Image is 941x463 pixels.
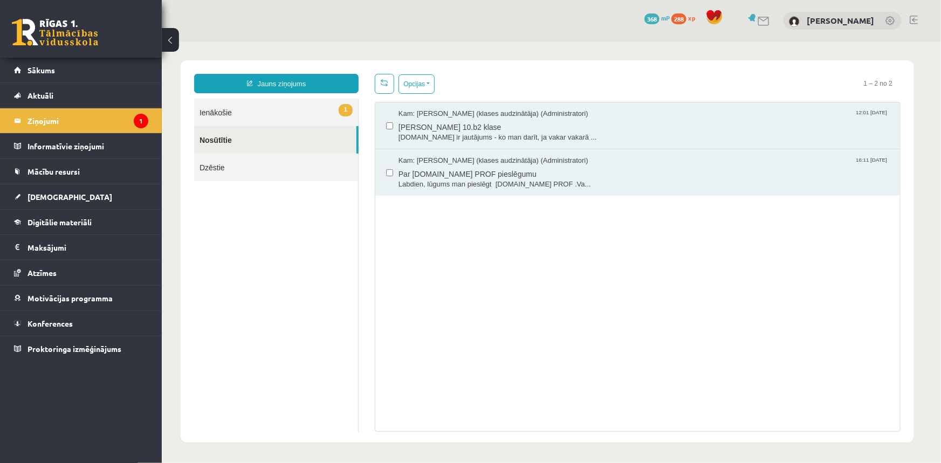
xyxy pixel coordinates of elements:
[32,112,196,140] a: Dzēstie
[32,32,197,52] a: Jauns ziņojums
[237,78,727,91] span: [PERSON_NAME] 10.b2 klase
[32,85,195,112] a: Nosūtītie
[14,83,148,108] a: Aktuāli
[688,13,695,22] span: xp
[28,167,80,176] span: Mācību resursi
[14,184,148,209] a: [DEMOGRAPHIC_DATA]
[14,286,148,310] a: Motivācijas programma
[28,235,148,260] legend: Maksājumi
[692,67,727,75] span: 12:01 [DATE]
[14,210,148,234] a: Digitālie materiāli
[694,32,739,52] span: 1 – 2 no 2
[661,13,670,22] span: mP
[32,57,196,85] a: 1Ienākošie
[28,108,148,133] legend: Ziņojumi
[14,235,148,260] a: Maksājumi
[28,192,112,202] span: [DEMOGRAPHIC_DATA]
[28,91,53,100] span: Aktuāli
[14,336,148,361] a: Proktoringa izmēģinājums
[12,19,98,46] a: Rīgas 1. Tālmācības vidusskola
[644,13,670,22] a: 368 mP
[671,13,686,24] span: 288
[28,217,92,227] span: Digitālie materiāli
[14,159,148,184] a: Mācību resursi
[28,134,148,158] legend: Informatīvie ziņojumi
[692,114,727,122] span: 16:11 [DATE]
[28,344,121,354] span: Proktoringa izmēģinājums
[134,114,148,128] i: 1
[671,13,700,22] a: 288 xp
[237,67,427,78] span: Kam: [PERSON_NAME] (klases audzinātāja) (Administratori)
[237,91,727,101] span: [DOMAIN_NAME] ir jautājums - ko man darīt, ja vakar vakarā ...
[644,13,660,24] span: 368
[28,319,73,328] span: Konferences
[14,108,148,133] a: Ziņojumi1
[237,114,727,148] a: Kam: [PERSON_NAME] (klases audzinātāja) (Administratori) 16:11 [DATE] Par [DOMAIN_NAME] PROF pies...
[807,15,874,26] a: [PERSON_NAME]
[14,260,148,285] a: Atzīmes
[14,58,148,82] a: Sākums
[28,293,113,303] span: Motivācijas programma
[237,138,727,148] span: Labdien, lūgums man pieslēgt [DOMAIN_NAME] PROF .Va...
[237,114,427,125] span: Kam: [PERSON_NAME] (klases audzinātāja) (Administratori)
[14,311,148,336] a: Konferences
[28,268,57,278] span: Atzīmes
[28,65,55,75] span: Sākums
[177,63,191,75] span: 1
[237,125,727,138] span: Par [DOMAIN_NAME] PROF pieslēgumu
[789,16,800,27] img: Ingus Riciks
[237,67,727,101] a: Kam: [PERSON_NAME] (klases audzinātāja) (Administratori) 12:01 [DATE] [PERSON_NAME] 10.b2 klase [...
[237,33,273,52] button: Opcijas
[14,134,148,158] a: Informatīvie ziņojumi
